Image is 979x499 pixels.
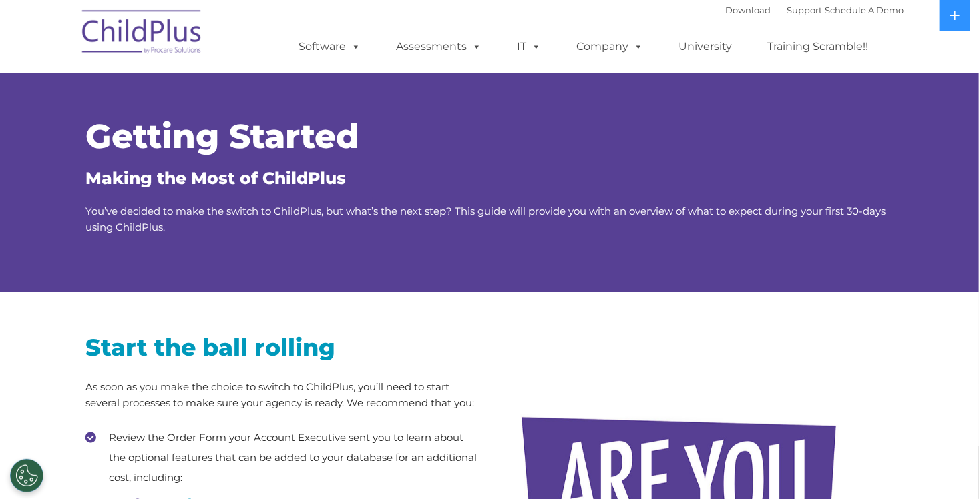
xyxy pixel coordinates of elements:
[825,5,904,15] a: Schedule A Demo
[383,33,495,60] a: Assessments
[563,33,656,60] a: Company
[75,1,209,67] img: ChildPlus by Procare Solutions
[85,332,479,362] h2: Start the ball rolling
[85,168,346,188] span: Making the Most of ChildPlus
[504,33,554,60] a: IT
[85,379,479,411] p: As soon as you make the choice to switch to ChildPlus, you’ll need to start several processes to ...
[85,205,886,233] span: You’ve decided to make the switch to ChildPlus, but what’s the next step? This guide will provide...
[754,33,882,60] a: Training Scramble!!
[665,33,745,60] a: University
[10,459,43,492] button: Cookies Settings
[725,5,771,15] a: Download
[85,116,359,157] span: Getting Started
[725,5,904,15] font: |
[787,5,822,15] a: Support
[285,33,374,60] a: Software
